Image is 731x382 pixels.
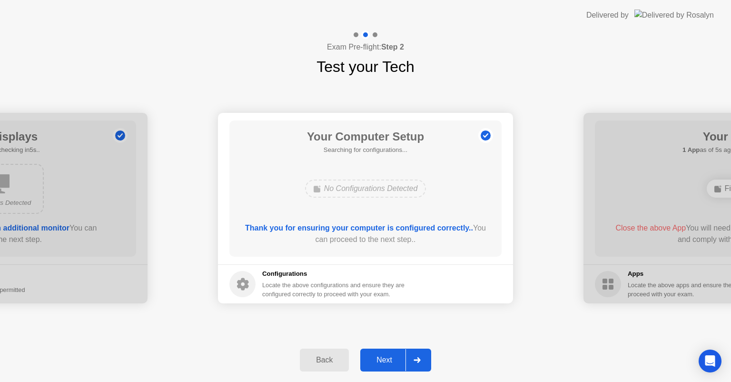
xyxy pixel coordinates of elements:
button: Next [360,349,431,372]
h4: Exam Pre-flight: [327,41,404,53]
h1: Test your Tech [316,55,415,78]
img: Delivered by Rosalyn [634,10,714,20]
b: Step 2 [381,43,404,51]
button: Back [300,349,349,372]
h5: Configurations [262,269,406,279]
div: Next [363,356,405,364]
div: No Configurations Detected [305,180,426,198]
div: You can proceed to the next step.. [243,222,488,245]
div: Open Intercom Messenger [699,350,721,372]
b: Thank you for ensuring your computer is configured correctly.. [245,224,473,232]
h1: Your Computer Setup [307,128,424,145]
h5: Searching for configurations... [307,145,424,155]
div: Back [303,356,346,364]
div: Delivered by [586,10,629,21]
div: Locate the above configurations and ensure they are configured correctly to proceed with your exam. [262,281,406,299]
